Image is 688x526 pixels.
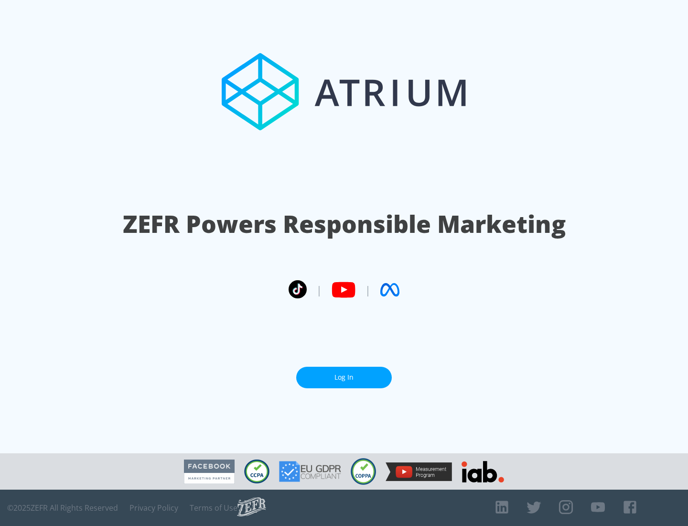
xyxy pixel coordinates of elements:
img: GDPR Compliant [279,461,341,482]
img: CCPA Compliant [244,460,269,483]
img: Facebook Marketing Partner [184,460,235,484]
span: | [365,283,371,297]
img: YouTube Measurement Program [386,462,452,481]
a: Log In [296,367,392,388]
img: IAB [462,461,504,482]
span: | [316,283,322,297]
a: Terms of Use [190,503,237,513]
img: COPPA Compliant [351,458,376,485]
h1: ZEFR Powers Responsible Marketing [123,208,566,241]
span: © 2025 ZEFR All Rights Reserved [7,503,118,513]
a: Privacy Policy [129,503,178,513]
